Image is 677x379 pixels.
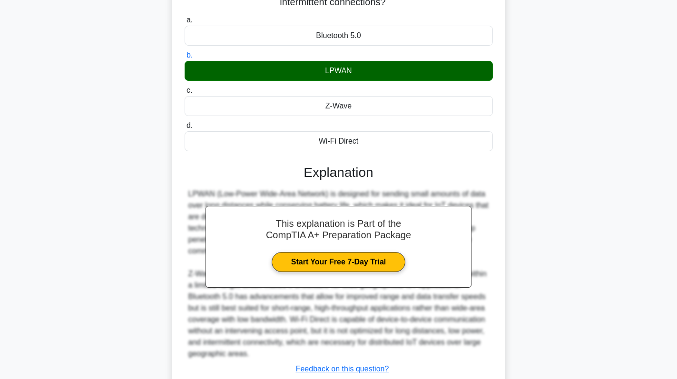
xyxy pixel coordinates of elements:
[186,121,193,129] span: d.
[185,96,493,116] div: Z-Wave
[185,26,493,46] div: Bluetooth 5.0
[185,61,493,81] div: LPWAN
[272,252,405,272] a: Start Your Free 7-Day Trial
[186,16,193,24] span: a.
[296,365,389,373] a: Feedback on this question?
[186,51,193,59] span: b.
[188,188,489,360] div: LPWAN (Low-Power Wide-Area Network) is designed for sending small amounts of data over long dista...
[190,165,487,181] h3: Explanation
[186,86,192,94] span: c.
[185,131,493,151] div: Wi-Fi Direct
